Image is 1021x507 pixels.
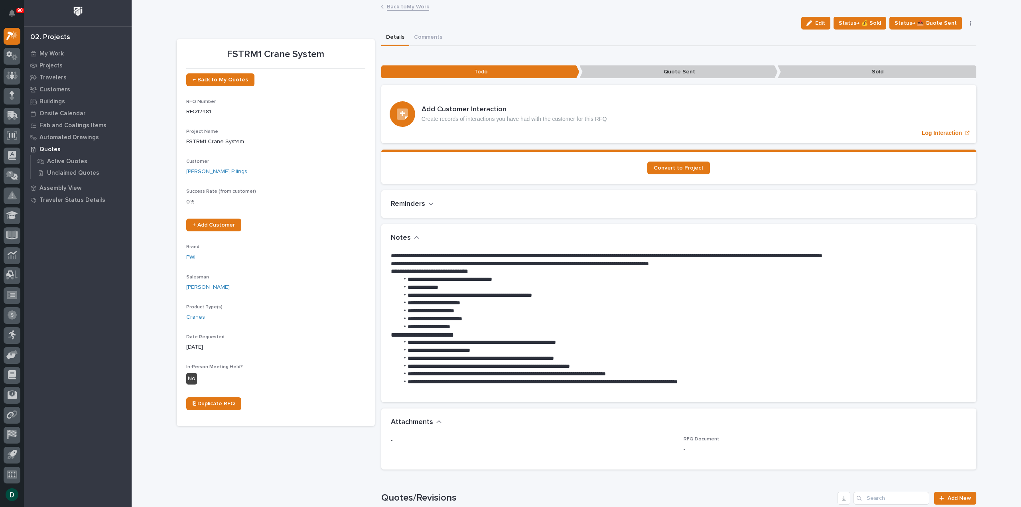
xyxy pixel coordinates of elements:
[193,401,235,406] span: ⎘ Duplicate RFQ
[31,156,132,167] a: Active Quotes
[381,65,579,79] p: Todo
[186,129,218,134] span: Project Name
[381,85,976,143] a: Log Interaction
[39,98,65,105] p: Buildings
[39,86,70,93] p: Customers
[186,159,209,164] span: Customer
[186,219,241,231] a: + Add Customer
[186,373,197,385] div: No
[4,486,20,503] button: users-avatar
[391,200,425,209] h2: Reminders
[391,418,433,427] h2: Attachments
[186,99,216,104] span: RFQ Number
[30,33,70,42] div: 02. Projects
[948,495,971,501] span: Add New
[391,234,411,243] h2: Notes
[186,275,209,280] span: Salesman
[39,122,106,129] p: Fab and Coatings Items
[186,73,254,86] a: ← Back to My Quotes
[381,492,835,504] h1: Quotes/Revisions
[24,83,132,95] a: Customers
[186,198,365,206] p: 0 %
[186,313,205,322] a: Cranes
[193,77,248,83] span: ← Back to My Quotes
[391,418,442,427] button: Attachments
[4,5,20,22] button: Notifications
[853,492,929,505] input: Search
[778,65,976,79] p: Sold
[834,17,886,30] button: Status→ 💰 Sold
[815,20,825,27] span: Edit
[39,134,99,141] p: Automated Drawings
[24,47,132,59] a: My Work
[24,131,132,143] a: Automated Drawings
[922,130,962,136] p: Log Interaction
[186,283,230,292] a: [PERSON_NAME]
[391,200,434,209] button: Reminders
[24,95,132,107] a: Buildings
[684,437,719,442] span: RFQ Document
[684,445,967,454] p: -
[39,197,105,204] p: Traveler Status Details
[647,162,710,174] a: Convert to Project
[186,253,195,262] a: PWI
[24,119,132,131] a: Fab and Coatings Items
[654,165,704,171] span: Convert to Project
[186,49,365,60] p: FSTRM1 Crane System
[24,71,132,83] a: Travelers
[193,222,235,228] span: + Add Customer
[579,65,778,79] p: Quote Sent
[24,143,132,155] a: Quotes
[839,18,881,28] span: Status→ 💰 Sold
[186,343,365,351] p: [DATE]
[391,436,674,445] p: -
[895,18,957,28] span: Status→ 📤 Quote Sent
[39,62,63,69] p: Projects
[186,397,241,410] a: ⎘ Duplicate RFQ
[24,194,132,206] a: Traveler Status Details
[10,10,20,22] div: Notifications90
[39,50,64,57] p: My Work
[409,30,447,46] button: Comments
[39,146,61,153] p: Quotes
[801,17,830,30] button: Edit
[422,105,607,114] h3: Add Customer Interaction
[24,59,132,71] a: Projects
[186,138,365,146] p: FSTRM1 Crane System
[31,167,132,178] a: Unclaimed Quotes
[934,492,976,505] a: Add New
[18,8,23,13] p: 90
[24,182,132,194] a: Assembly View
[47,158,87,165] p: Active Quotes
[186,305,223,310] span: Product Type(s)
[391,234,420,243] button: Notes
[186,168,247,176] a: [PERSON_NAME] Pilings
[186,108,365,116] p: RFQ12481
[186,245,199,249] span: Brand
[889,17,962,30] button: Status→ 📤 Quote Sent
[387,2,429,11] a: Back toMy Work
[71,4,85,19] img: Workspace Logo
[186,365,243,369] span: In-Person Meeting Held?
[422,116,607,122] p: Create records of interactions you have had with the customer for this RFQ
[186,189,256,194] span: Success Rate (from customer)
[47,170,99,177] p: Unclaimed Quotes
[39,110,86,117] p: Onsite Calendar
[24,107,132,119] a: Onsite Calendar
[39,74,67,81] p: Travelers
[186,335,225,339] span: Date Requested
[39,185,81,192] p: Assembly View
[381,30,409,46] button: Details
